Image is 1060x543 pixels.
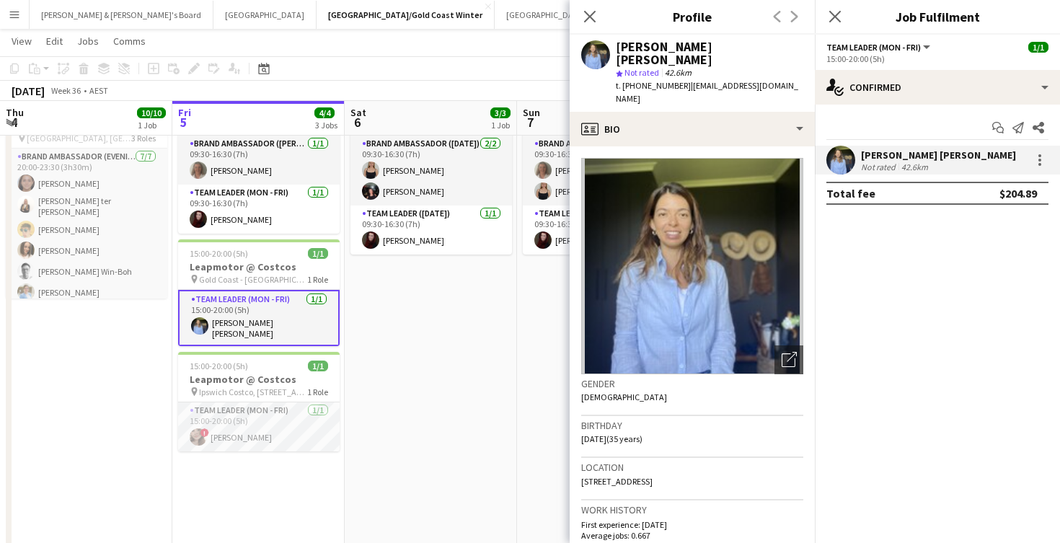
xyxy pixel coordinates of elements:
h3: Profile [570,7,815,26]
div: 1 Job [138,120,165,131]
span: 10/10 [137,107,166,118]
app-job-card: 09:30-16:30 (7h)2/2ANZ House of Falcons [GEOGRAPHIC_DATA]2 RolesBrand Ambassador ([PERSON_NAME])1... [178,85,340,234]
span: Week 36 [48,85,84,96]
span: 42.6km [662,67,694,78]
h3: Gender [581,377,803,390]
h3: Location [581,461,803,474]
div: $204.89 [999,186,1037,200]
div: AEST [89,85,108,96]
a: Jobs [71,32,105,50]
span: Jobs [77,35,99,48]
img: Crew avatar or photo [581,158,803,374]
app-card-role: Brand Ambassador ([DATE])2/209:30-16:30 (7h)[PERSON_NAME][PERSON_NAME] [523,136,684,206]
span: 15:00-20:00 (5h) [190,361,248,371]
span: View [12,35,32,48]
div: [PERSON_NAME] [PERSON_NAME] [616,40,803,66]
span: 4 [4,114,24,131]
span: 7 [521,114,540,131]
span: 5 [176,114,191,131]
div: [PERSON_NAME] [PERSON_NAME] [861,149,1016,162]
span: t. [PHONE_NUMBER] [616,80,691,91]
span: Not rated [624,67,659,78]
div: 42.6km [898,162,931,172]
a: Edit [40,32,69,50]
app-job-card: 09:30-16:30 (7h)3/3ANZ House of Falcons [GEOGRAPHIC_DATA]2 RolesBrand Ambassador ([DATE])2/209:30... [350,85,512,255]
app-card-role: Team Leader (Mon - Fri)1/109:30-16:30 (7h)[PERSON_NAME] [178,185,340,234]
span: 1 Role [307,274,328,285]
app-card-role: Team Leader ([DATE])1/109:30-16:30 (7h)[PERSON_NAME] [350,206,512,255]
h3: Leapmotor @ Costcos [178,373,340,386]
span: [GEOGRAPHIC_DATA], [GEOGRAPHIC_DATA] [27,133,131,144]
span: Comms [113,35,146,48]
span: | [EMAIL_ADDRESS][DOMAIN_NAME] [616,80,798,104]
span: 1 Role [307,387,328,397]
span: Sat [350,106,366,119]
button: Team Leader (Mon - Fri) [826,42,932,53]
app-card-role: Brand Ambassador ([PERSON_NAME])1/109:30-16:30 (7h)[PERSON_NAME] [178,136,340,185]
span: ! [200,428,209,437]
app-card-role: Team Leader (Mon - Fri)1/115:00-20:00 (5h)![PERSON_NAME] [178,402,340,451]
div: Confirmed [815,70,1060,105]
a: View [6,32,37,50]
div: Not rated [861,162,898,172]
div: Total fee [826,186,875,200]
button: [GEOGRAPHIC_DATA]/Gold Coast Winter [317,1,495,29]
app-job-card: 15:00-20:00 (5h)1/1Leapmotor @ Costcos Ipswich Costco, [STREET_ADDRESS]1 RoleTeam Leader (Mon - F... [178,352,340,451]
div: Bio [570,112,815,146]
span: Sun [523,106,540,119]
p: Average jobs: 0.667 [581,530,803,541]
div: 3 Jobs [315,120,337,131]
app-card-role: Team Leader (Mon - Fri)1/115:00-20:00 (5h)[PERSON_NAME] [PERSON_NAME] [178,290,340,346]
span: Edit [46,35,63,48]
span: 15:00-20:00 (5h) [190,248,248,259]
h3: Birthday [581,419,803,432]
div: Open photos pop-in [774,345,803,374]
span: [DATE] (35 years) [581,433,642,444]
span: 3/3 [490,107,511,118]
span: Ipswich Costco, [STREET_ADDRESS] [199,387,307,397]
button: [PERSON_NAME] & [PERSON_NAME]'s Board [30,1,213,29]
span: 6 [348,114,366,131]
a: Comms [107,32,151,50]
span: 1/1 [308,361,328,371]
span: 3 Roles [131,133,156,144]
app-card-role: Brand Ambassador (Evening)7/720:00-23:30 (3h30m)[PERSON_NAME][PERSON_NAME] ter [PERSON_NAME][PERS... [6,149,167,327]
span: Gold Coast - [GEOGRAPHIC_DATA] [199,274,307,285]
p: First experience: [DATE] [581,519,803,530]
button: [GEOGRAPHIC_DATA] [213,1,317,29]
app-card-role: Team Leader ([DATE])1/109:30-16:30 (7h)[PERSON_NAME] [523,206,684,255]
span: [STREET_ADDRESS] [581,476,653,487]
span: Team Leader (Mon - Fri) [826,42,921,53]
span: 1/1 [308,248,328,259]
div: 15:00-20:00 (5h) [826,53,1048,64]
div: [DATE] [12,84,45,98]
app-job-card: 15:00-20:00 (5h)1/1Leapmotor @ Costcos Gold Coast - [GEOGRAPHIC_DATA]1 RoleTeam Leader (Mon - Fri... [178,239,340,346]
span: [DEMOGRAPHIC_DATA] [581,392,667,402]
h3: Job Fulfilment [815,7,1060,26]
app-job-card: 20:00-23:30 (3h30m)10/10Fanta Lemon Sampling-Broncos vs Storm [GEOGRAPHIC_DATA], [GEOGRAPHIC_DATA... [6,85,167,299]
button: [GEOGRAPHIC_DATA] [495,1,598,29]
h3: Leapmotor @ Costcos [178,260,340,273]
h3: Work history [581,503,803,516]
span: Thu [6,106,24,119]
div: 1 Job [491,120,510,131]
span: 1/1 [1028,42,1048,53]
span: Fri [178,106,191,119]
app-job-card: 09:30-16:30 (7h)3/3ANZ House of Falcons [GEOGRAPHIC_DATA]2 RolesBrand Ambassador ([DATE])2/209:30... [523,85,684,255]
app-card-role: Brand Ambassador ([DATE])2/209:30-16:30 (7h)[PERSON_NAME][PERSON_NAME] [350,136,512,206]
span: 4/4 [314,107,335,118]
